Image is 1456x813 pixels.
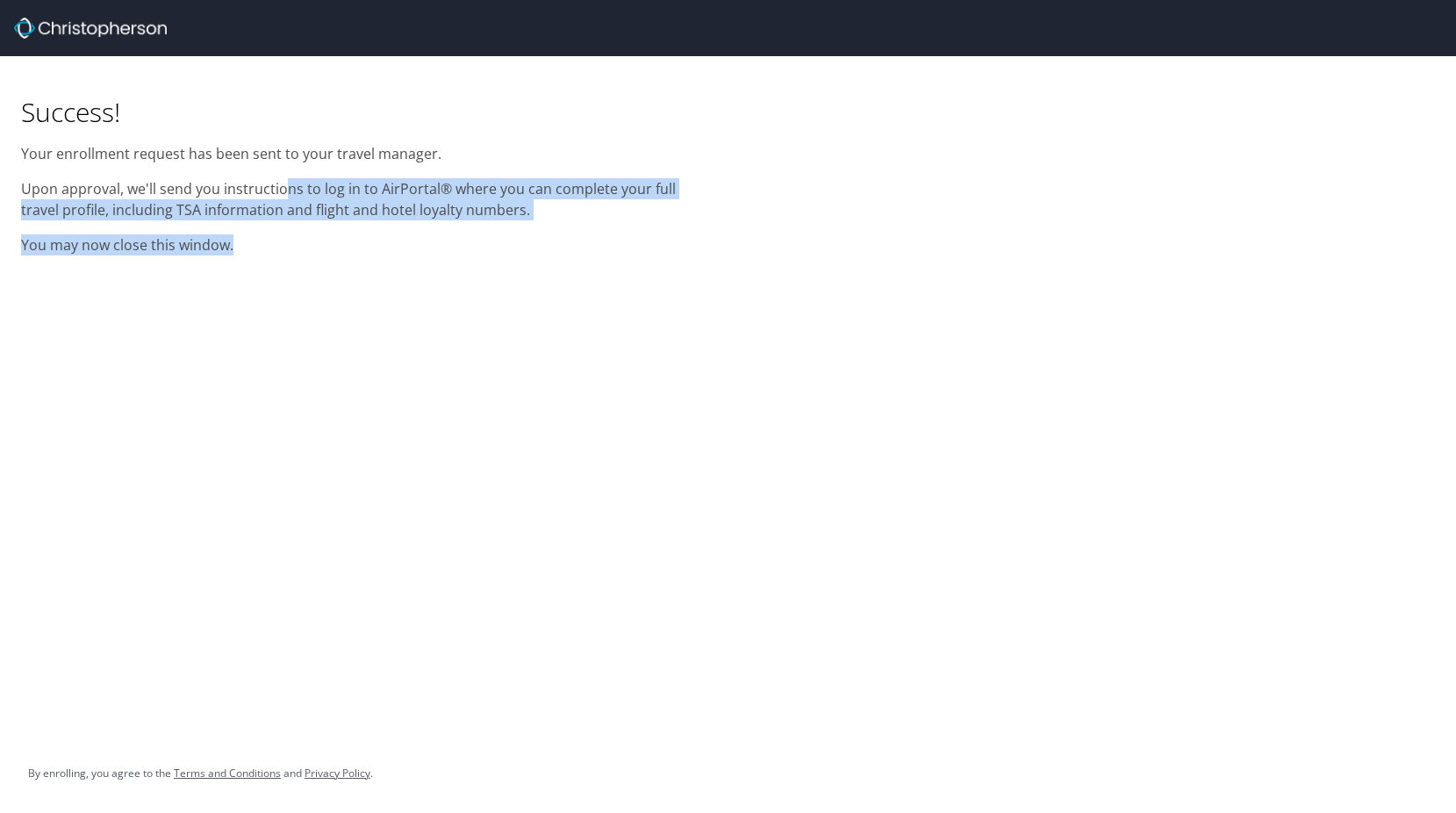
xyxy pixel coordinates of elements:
[28,752,373,795] div: By enrolling, you agree to the and .
[21,234,707,255] p: You may now close this window.
[21,95,707,129] h1: Success!
[21,178,707,220] p: Upon approval, we'll send you instructions to log in to AirPortal® where you can complete your fu...
[14,18,167,39] img: cbt logo
[21,143,707,164] p: Your enrollment request has been sent to your travel manager.
[305,766,370,781] a: Privacy Policy
[174,766,281,781] a: Terms and Conditions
